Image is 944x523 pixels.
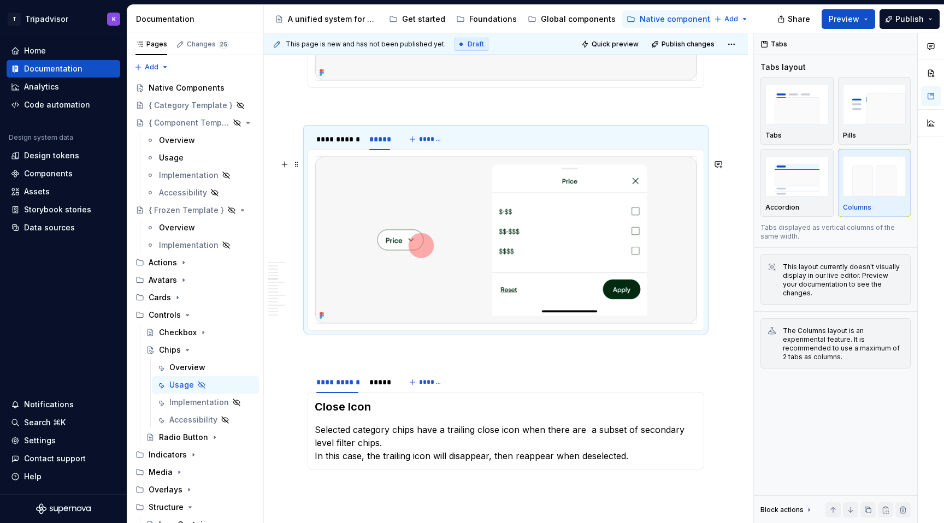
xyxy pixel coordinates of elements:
[131,60,172,75] button: Add
[141,324,259,341] a: Checkbox
[159,327,197,338] div: Checkbox
[270,8,709,30] div: Page tree
[843,84,906,124] img: placeholder
[24,45,46,56] div: Home
[7,432,120,449] a: Settings
[152,394,259,411] a: Implementation
[36,503,91,514] svg: Supernova Logo
[7,183,120,200] a: Assets
[760,62,806,73] div: Tabs layout
[131,201,259,219] a: { Frozen Template }
[131,254,259,271] div: Actions
[315,423,697,462] p: Selected category chips have a trailing close icon when there are a subset of secondary level fil...
[159,187,207,198] div: Accessibility
[760,77,834,145] button: placeholderTabs
[772,9,817,29] button: Share
[149,205,224,216] div: { Frozen Template }
[149,502,184,513] div: Structure
[765,203,799,212] p: Accordion
[7,147,120,164] a: Design tokens
[149,467,173,478] div: Media
[141,429,259,446] a: Radio Button
[7,396,120,413] button: Notifications
[25,14,68,25] div: Tripadvisor
[760,502,813,518] div: Block actions
[622,10,719,28] a: Native components
[9,133,73,142] div: Design system data
[541,14,616,25] div: Global components
[829,14,859,25] span: Preview
[24,453,86,464] div: Contact support
[7,414,120,431] button: Search ⌘K
[169,397,229,408] div: Implementation
[843,156,906,196] img: placeholder
[141,341,259,359] a: Chips
[152,411,259,429] a: Accessibility
[149,449,187,460] div: Indicators
[286,40,446,49] span: This page is new and has not been published yet.
[149,257,177,268] div: Actions
[24,99,90,110] div: Code automation
[131,79,259,97] a: Native Components
[159,432,208,443] div: Radio Button
[760,506,804,514] div: Block actions
[315,157,697,323] img: 501c4540-48a0-4c1e-ae09-3e93dac9f8cb.png
[315,399,697,414] h3: Close Icon
[149,100,233,111] div: { Category Template }
[159,170,219,181] div: Implementation
[724,15,738,23] span: Add
[385,10,450,28] a: Get started
[141,184,259,201] a: Accessibility
[131,114,259,132] a: { Component Template }
[838,77,911,145] button: placeholderPills
[131,481,259,498] div: Overlays
[131,289,259,306] div: Cards
[187,40,229,49] div: Changes
[149,310,181,320] div: Controls
[783,263,904,298] div: This layout currently doesn't visually display in our live editor. Preview your documentation to ...
[149,82,225,93] div: Native Components
[24,222,75,233] div: Data sources
[7,42,120,60] a: Home
[662,40,715,49] span: Publish changes
[159,240,219,251] div: Implementation
[141,132,259,149] a: Overview
[24,186,50,197] div: Assets
[24,399,74,410] div: Notifications
[578,37,644,52] button: Quick preview
[402,14,445,25] div: Get started
[711,11,752,27] button: Add
[136,14,259,25] div: Documentation
[24,81,59,92] div: Analytics
[788,14,810,25] span: Share
[7,60,120,78] a: Documentation
[149,292,171,303] div: Cards
[112,15,116,23] div: K
[315,399,697,462] section-item: Description
[24,417,66,428] div: Search ⌘K
[8,13,21,26] div: T
[135,40,167,49] div: Pages
[159,152,184,163] div: Usage
[838,149,911,217] button: placeholderColumns
[843,131,856,140] p: Pills
[218,40,229,49] span: 25
[149,484,182,495] div: Overlays
[270,10,382,28] a: A unified system for every journey.
[765,84,829,124] img: placeholder
[152,359,259,376] a: Overview
[131,306,259,324] div: Controls
[7,450,120,467] button: Contact support
[592,40,639,49] span: Quick preview
[169,414,217,425] div: Accessibility
[468,40,484,49] span: Draft
[880,9,940,29] button: Publish
[131,446,259,463] div: Indicators
[7,165,120,182] a: Components
[843,203,871,212] p: Columns
[760,149,834,217] button: placeholderAccordion
[141,149,259,167] a: Usage
[452,10,521,28] a: Foundations
[149,275,177,286] div: Avatars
